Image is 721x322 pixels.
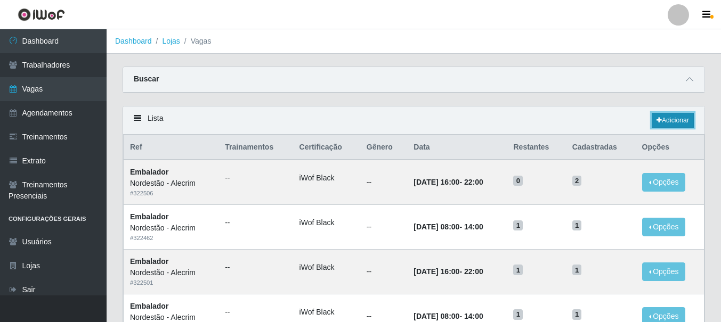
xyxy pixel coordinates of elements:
[642,262,686,281] button: Opções
[464,222,483,231] time: 14:00
[124,135,219,160] th: Ref
[130,267,212,278] div: Nordestão - Alecrim
[414,178,483,186] strong: -
[130,168,168,176] strong: Embalador
[130,178,212,189] div: Nordestão - Alecrim
[513,309,523,320] span: 1
[162,37,180,45] a: Lojas
[107,29,721,54] nav: breadcrumb
[299,307,354,318] li: iWof Black
[130,189,212,198] div: # 322506
[225,307,286,318] ul: --
[407,135,507,160] th: Data
[566,135,636,160] th: Cadastradas
[572,265,582,275] span: 1
[115,37,152,45] a: Dashboard
[414,222,483,231] strong: -
[360,160,407,204] td: --
[130,278,212,287] div: # 322501
[642,218,686,236] button: Opções
[130,302,168,310] strong: Embalador
[130,212,168,221] strong: Embalador
[225,172,286,184] ul: --
[414,178,459,186] time: [DATE] 16:00
[218,135,293,160] th: Trainamentos
[299,262,354,273] li: iWof Black
[414,222,459,231] time: [DATE] 08:00
[572,176,582,186] span: 2
[130,222,212,234] div: Nordestão - Alecrim
[225,262,286,273] ul: --
[636,135,704,160] th: Opções
[414,267,483,276] strong: -
[414,312,483,320] strong: -
[180,36,212,47] li: Vagas
[134,75,159,83] strong: Buscar
[414,267,459,276] time: [DATE] 16:00
[464,267,483,276] time: 22:00
[572,309,582,320] span: 1
[225,217,286,228] ul: --
[652,113,694,128] a: Adicionar
[414,312,459,320] time: [DATE] 08:00
[299,172,354,184] li: iWof Black
[130,257,168,266] strong: Embalador
[513,176,523,186] span: 0
[360,135,407,160] th: Gênero
[360,205,407,250] td: --
[572,220,582,231] span: 1
[513,220,523,231] span: 1
[464,312,483,320] time: 14:00
[299,217,354,228] li: iWof Black
[642,173,686,192] button: Opções
[123,106,704,135] div: Lista
[130,234,212,243] div: # 322462
[293,135,360,160] th: Certificação
[360,249,407,294] td: --
[18,8,65,21] img: CoreUI Logo
[513,265,523,275] span: 1
[507,135,565,160] th: Restantes
[464,178,483,186] time: 22:00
